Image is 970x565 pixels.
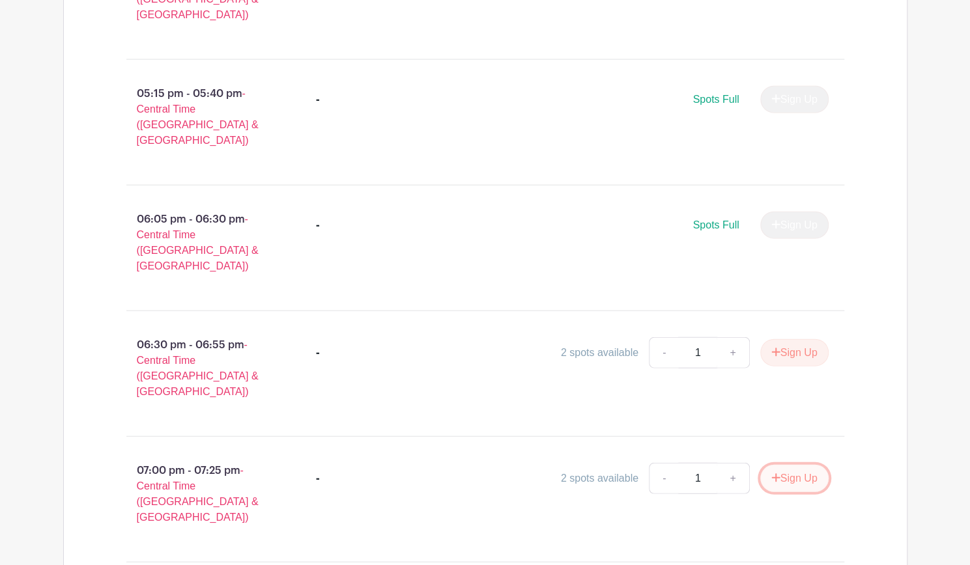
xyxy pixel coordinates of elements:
[106,206,296,279] p: 06:05 pm - 06:30 pm
[717,337,749,368] a: +
[692,219,739,230] span: Spots Full
[106,458,296,531] p: 07:00 pm - 07:25 pm
[717,463,749,494] a: +
[316,471,320,486] div: -
[561,345,638,361] div: 2 spots available
[316,345,320,361] div: -
[106,81,296,154] p: 05:15 pm - 05:40 pm
[760,339,829,366] button: Sign Up
[137,88,259,146] span: - Central Time ([GEOGRAPHIC_DATA] & [GEOGRAPHIC_DATA])
[760,465,829,492] button: Sign Up
[561,471,638,486] div: 2 spots available
[649,463,679,494] a: -
[137,339,259,397] span: - Central Time ([GEOGRAPHIC_DATA] & [GEOGRAPHIC_DATA])
[137,214,259,271] span: - Central Time ([GEOGRAPHIC_DATA] & [GEOGRAPHIC_DATA])
[316,217,320,233] div: -
[692,94,739,105] span: Spots Full
[316,92,320,107] div: -
[137,465,259,523] span: - Central Time ([GEOGRAPHIC_DATA] & [GEOGRAPHIC_DATA])
[649,337,679,368] a: -
[106,332,296,405] p: 06:30 pm - 06:55 pm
